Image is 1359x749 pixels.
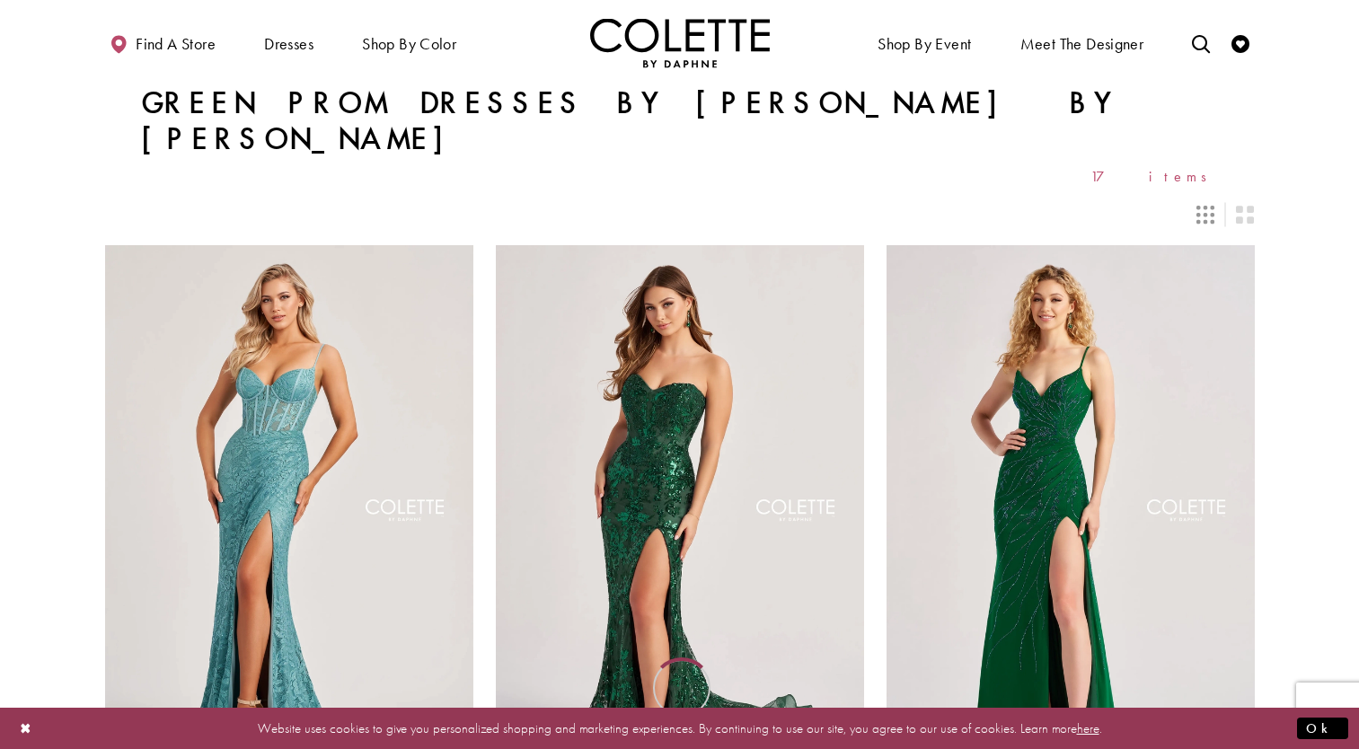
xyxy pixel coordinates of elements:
[1090,169,1219,184] span: 17 items
[362,35,456,53] span: Shop by color
[129,716,1230,740] p: Website uses cookies to give you personalized shopping and marketing experiences. By continuing t...
[878,35,971,53] span: Shop By Event
[1020,35,1144,53] span: Meet the designer
[11,712,41,744] button: Close Dialog
[260,18,318,67] span: Dresses
[94,195,1266,234] div: Layout Controls
[1187,18,1214,67] a: Toggle search
[1016,18,1149,67] a: Meet the designer
[136,35,216,53] span: Find a store
[141,85,1219,157] h1: Green Prom Dresses by [PERSON_NAME] by [PERSON_NAME]
[1227,18,1254,67] a: Check Wishlist
[105,18,220,67] a: Find a store
[1297,717,1348,739] button: Submit Dialog
[1077,718,1099,736] a: here
[1236,206,1254,224] span: Switch layout to 2 columns
[357,18,461,67] span: Shop by color
[1196,206,1214,224] span: Switch layout to 3 columns
[590,18,770,67] a: Visit Home Page
[873,18,975,67] span: Shop By Event
[264,35,313,53] span: Dresses
[590,18,770,67] img: Colette by Daphne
